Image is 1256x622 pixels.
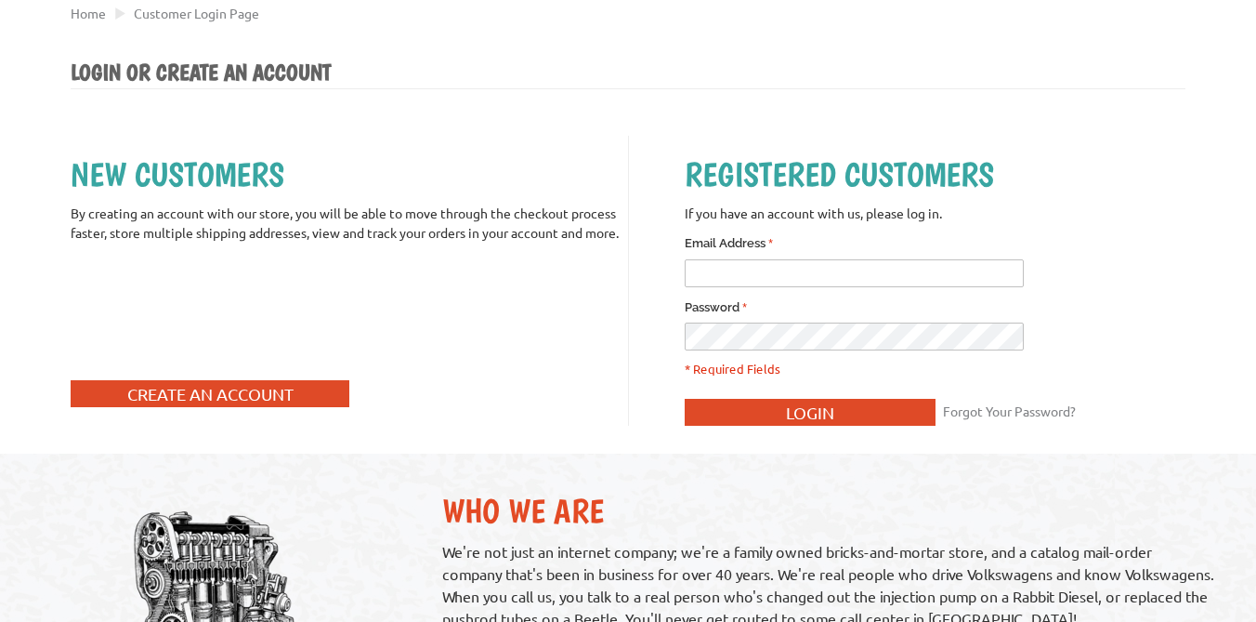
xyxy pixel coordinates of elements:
p: If you have an account with us, please log in. [685,204,1185,223]
label: Password [685,298,747,317]
h2: Registered Customers [685,154,1185,194]
label: Email Address [685,234,773,253]
span: Login [786,403,834,422]
h1: Login or Create an Account [71,59,1185,89]
a: Home [71,5,106,21]
a: Customer Login Page [134,5,259,21]
a: Forgot Your Password? [938,397,1080,425]
p: * Required Fields [685,360,1185,378]
h2: New Customers [71,154,628,194]
span: Create an Account [127,384,294,404]
p: By creating an account with our store, you will be able to move through the checkout process fast... [71,204,628,243]
button: Login [685,399,935,426]
button: Create an Account [71,380,349,407]
h2: Who We Are [442,491,1214,531]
